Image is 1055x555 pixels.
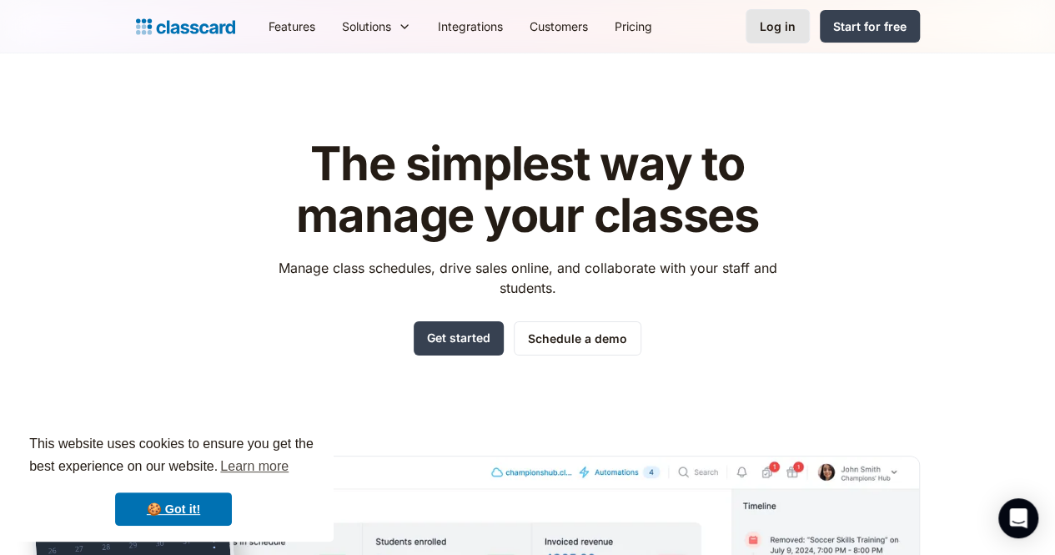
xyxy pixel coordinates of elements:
[514,321,641,356] a: Schedule a demo
[342,18,391,35] div: Solutions
[414,321,504,356] a: Get started
[425,8,516,45] a: Integrations
[13,418,334,542] div: cookieconsent
[136,15,235,38] a: Logo
[516,8,601,45] a: Customers
[115,492,232,526] a: dismiss cookie message
[218,454,291,479] a: learn more about cookies
[329,8,425,45] div: Solutions
[833,18,907,35] div: Start for free
[263,258,792,298] p: Manage class schedules, drive sales online, and collaborate with your staff and students.
[601,8,666,45] a: Pricing
[746,9,810,43] a: Log in
[29,434,318,479] span: This website uses cookies to ensure you get the best experience on our website.
[263,139,792,241] h1: The simplest way to manage your classes
[998,498,1038,538] div: Open Intercom Messenger
[760,18,796,35] div: Log in
[820,10,920,43] a: Start for free
[255,8,329,45] a: Features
